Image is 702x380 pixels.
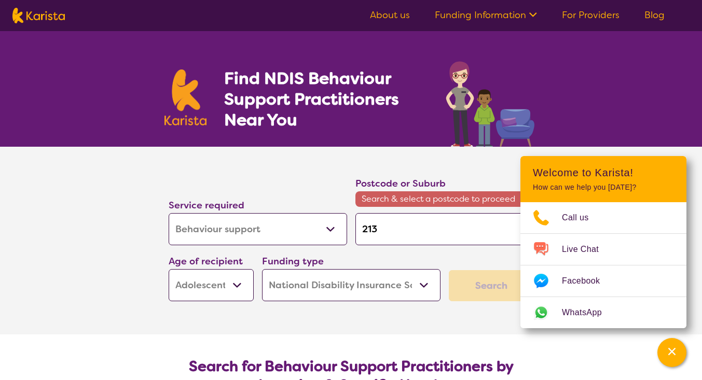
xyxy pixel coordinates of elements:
img: Karista logo [164,69,207,125]
h2: Welcome to Karista! [533,166,674,179]
h1: Find NDIS Behaviour Support Practitioners Near You [224,68,425,130]
label: Service required [169,199,244,212]
a: For Providers [562,9,620,21]
div: Channel Menu [520,156,686,328]
a: Funding Information [435,9,537,21]
span: WhatsApp [562,305,614,320]
ul: Choose channel [520,202,686,328]
a: Blog [644,9,665,21]
a: About us [370,9,410,21]
span: Search & select a postcode to proceed [355,191,534,207]
input: Type [355,213,534,245]
p: How can we help you [DATE]? [533,183,674,192]
button: Channel Menu [657,338,686,367]
label: Age of recipient [169,255,243,268]
span: Live Chat [562,242,611,257]
span: Facebook [562,273,612,289]
a: Web link opens in a new tab. [520,297,686,328]
label: Funding type [262,255,324,268]
label: Postcode or Suburb [355,177,446,190]
span: Call us [562,210,601,226]
img: behaviour-support [443,56,538,147]
img: Karista logo [12,8,65,23]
